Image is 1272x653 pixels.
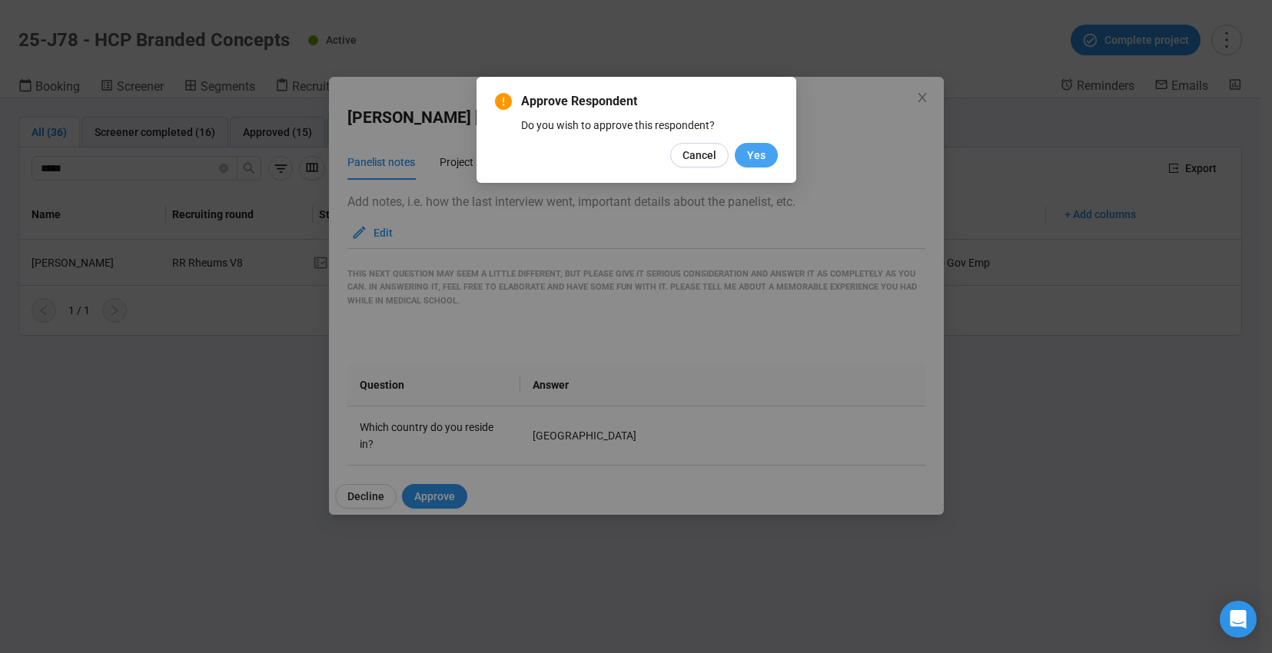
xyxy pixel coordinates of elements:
[735,143,778,167] button: Yes
[1220,601,1257,638] div: Open Intercom Messenger
[747,147,766,164] span: Yes
[521,92,778,111] span: Approve Respondent
[495,93,512,110] span: exclamation-circle
[682,147,716,164] span: Cancel
[521,117,778,134] div: Do you wish to approve this respondent?
[670,143,729,167] button: Cancel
